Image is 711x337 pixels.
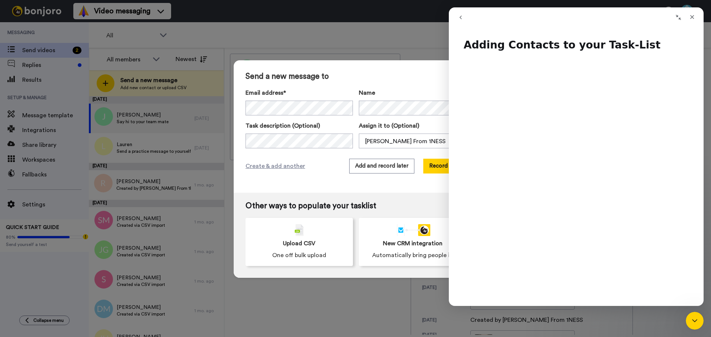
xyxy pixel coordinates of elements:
span: Other ways to populate your tasklist [246,202,466,210]
span: Name [359,88,375,97]
label: Assign it to (Optional) [359,121,466,130]
span: Create & add another [246,162,305,171]
label: Email address* [246,88,353,97]
span: Automatically bring people in [372,251,453,260]
span: One off bulk upload [272,251,326,260]
div: animation [395,224,430,236]
span: New CRM integration [383,239,443,248]
span: Send a new message to [246,72,466,81]
iframe: Intercom live chat [686,312,704,330]
span: Upload CSV [283,239,316,248]
button: Add and record later [349,159,414,173]
label: Task description (Optional) [246,121,353,130]
iframe: Intercom live chat [449,7,704,306]
button: Record now [423,159,466,173]
img: csv-grey.png [295,224,304,236]
div: [PERSON_NAME] From 1NESS [365,137,448,146]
